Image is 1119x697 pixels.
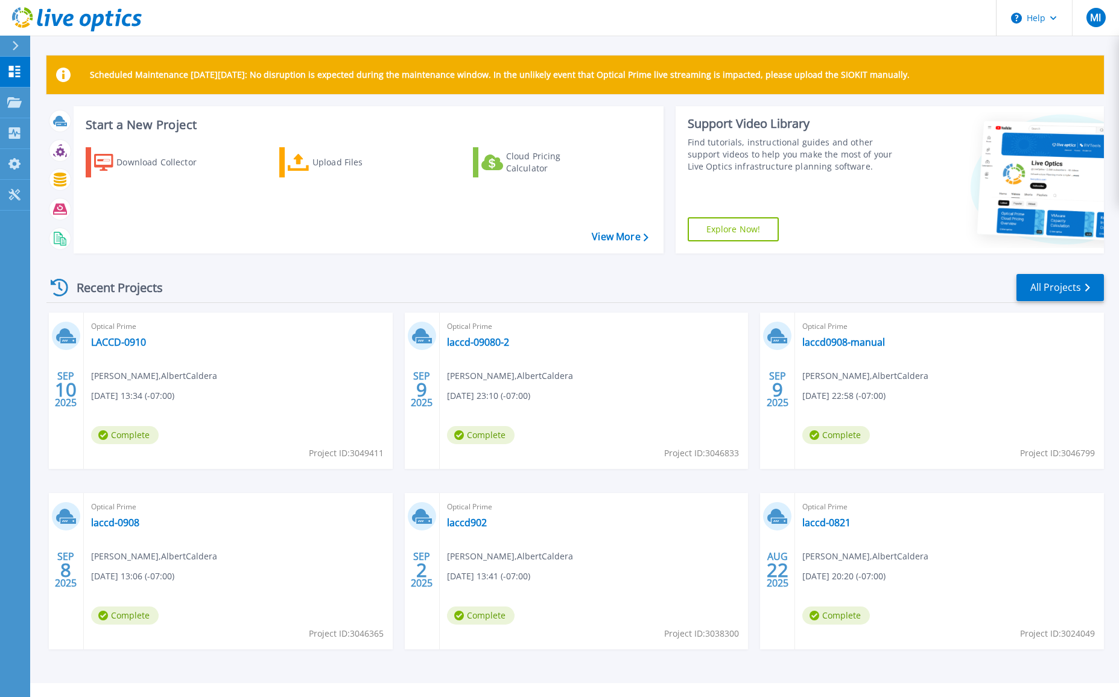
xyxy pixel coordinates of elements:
[802,517,851,529] a: laccd-0821
[447,389,530,403] span: [DATE] 23:10 (-07:00)
[1090,13,1101,22] span: MI
[1020,627,1095,640] span: Project ID: 3024049
[447,369,573,383] span: [PERSON_NAME] , AlbertCaldera
[802,369,928,383] span: [PERSON_NAME] , AlbertCaldera
[60,565,71,575] span: 8
[1020,447,1095,460] span: Project ID: 3046799
[688,217,779,241] a: Explore Now!
[688,116,905,132] div: Support Video Library
[447,320,741,333] span: Optical Prime
[91,336,146,348] a: LACCD-0910
[91,606,159,625] span: Complete
[46,273,179,302] div: Recent Projects
[802,500,1097,514] span: Optical Prime
[1016,274,1104,301] a: All Projects
[410,368,433,412] div: SEP 2025
[54,368,77,412] div: SEP 2025
[410,548,433,592] div: SEP 2025
[312,150,409,174] div: Upload Files
[86,147,220,177] a: Download Collector
[309,447,384,460] span: Project ID: 3049411
[664,627,739,640] span: Project ID: 3038300
[447,570,530,583] span: [DATE] 13:41 (-07:00)
[802,320,1097,333] span: Optical Prime
[447,606,515,625] span: Complete
[54,548,77,592] div: SEP 2025
[772,384,783,395] span: 9
[447,500,741,514] span: Optical Prime
[116,150,213,174] div: Download Collector
[90,70,910,80] p: Scheduled Maintenance [DATE][DATE]: No disruption is expected during the maintenance window. In t...
[416,565,427,575] span: 2
[592,231,648,243] a: View More
[473,147,607,177] a: Cloud Pricing Calculator
[416,384,427,395] span: 9
[802,389,886,403] span: [DATE] 22:58 (-07:00)
[86,118,648,132] h3: Start a New Project
[802,550,928,563] span: [PERSON_NAME] , AlbertCaldera
[766,368,789,412] div: SEP 2025
[91,426,159,444] span: Complete
[91,389,174,403] span: [DATE] 13:34 (-07:00)
[802,570,886,583] span: [DATE] 20:20 (-07:00)
[506,150,603,174] div: Cloud Pricing Calculator
[447,426,515,444] span: Complete
[447,550,573,563] span: [PERSON_NAME] , AlbertCaldera
[447,336,509,348] a: laccd-09080-2
[91,517,139,529] a: laccd-0908
[91,320,385,333] span: Optical Prime
[91,570,174,583] span: [DATE] 13:06 (-07:00)
[802,336,885,348] a: laccd0908-manual
[91,550,217,563] span: [PERSON_NAME] , AlbertCaldera
[309,627,384,640] span: Project ID: 3046365
[91,369,217,383] span: [PERSON_NAME] , AlbertCaldera
[55,384,77,395] span: 10
[767,565,788,575] span: 22
[766,548,789,592] div: AUG 2025
[802,606,870,625] span: Complete
[91,500,385,514] span: Optical Prime
[688,136,905,173] div: Find tutorials, instructional guides and other support videos to help you make the most of your L...
[279,147,414,177] a: Upload Files
[447,517,487,529] a: laccd902
[802,426,870,444] span: Complete
[664,447,739,460] span: Project ID: 3046833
